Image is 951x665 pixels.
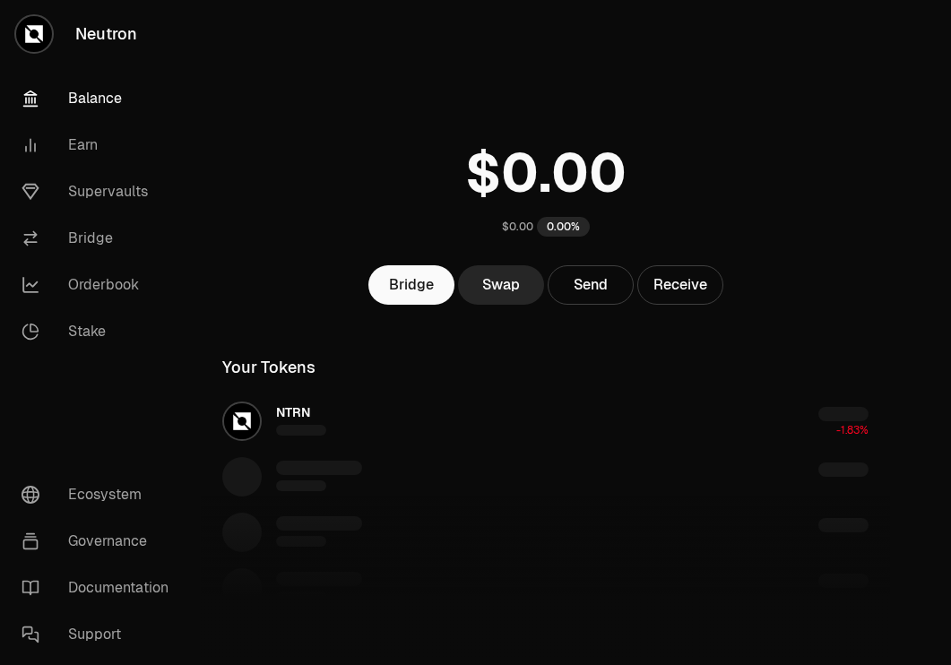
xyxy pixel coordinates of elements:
[7,215,194,262] a: Bridge
[537,217,590,237] div: 0.00%
[7,565,194,611] a: Documentation
[7,262,194,308] a: Orderbook
[458,265,544,305] a: Swap
[368,265,454,305] a: Bridge
[222,355,316,380] div: Your Tokens
[7,308,194,355] a: Stake
[548,265,634,305] button: Send
[7,518,194,565] a: Governance
[7,611,194,658] a: Support
[7,75,194,122] a: Balance
[7,122,194,168] a: Earn
[7,168,194,215] a: Supervaults
[7,471,194,518] a: Ecosystem
[502,220,533,234] div: $0.00
[637,265,723,305] button: Receive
